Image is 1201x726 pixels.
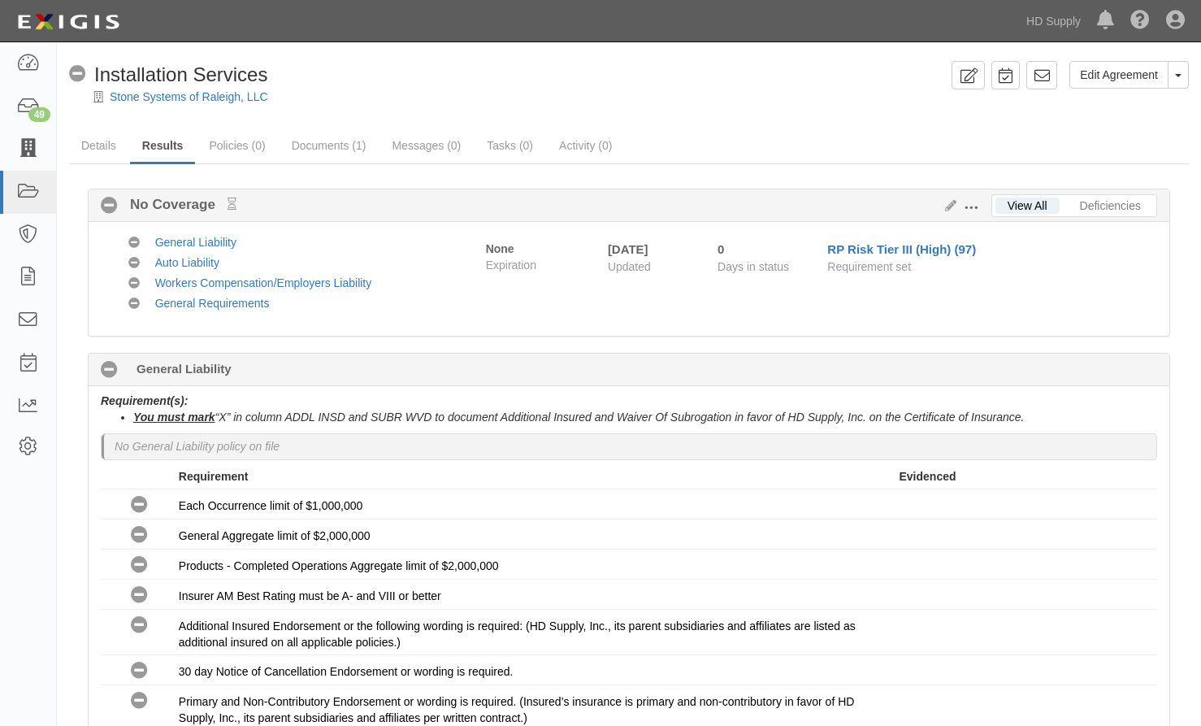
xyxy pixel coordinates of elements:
a: View All [995,198,1060,214]
i: No Coverage [101,198,118,215]
div: Since 09/26/2025 [718,241,815,258]
i: No Coverage [128,298,140,310]
b: Requirement(s): [101,394,188,407]
a: Tasks (0) [475,129,545,162]
u: You must mark [133,411,215,424]
span: Days in status [718,260,789,273]
a: HD Supply [1018,5,1089,37]
i: No Coverage [69,66,86,83]
i: No Coverage [128,258,140,269]
i: “X” in column ADDL INSD and SUBR WVD to document Additional Insured and Waiver Of Subrogation in ... [133,411,1024,424]
a: General Liability [155,236,236,249]
small: Pending Review [228,198,236,211]
a: Messages (0) [379,129,473,162]
span: General Aggregate limit of $2,000,000 [179,529,371,542]
div: [DATE] [608,241,693,258]
div: 49 [28,107,50,122]
i: No Coverage [131,693,148,710]
a: RP Risk Tier III (High) (97) [827,242,976,256]
a: Stone Systems of Raleigh, LLC [110,90,268,103]
i: No Coverage [128,278,140,289]
a: Policies (0) [197,129,277,162]
a: Edit Results [939,199,956,212]
i: No Coverage [131,587,148,604]
span: Installation Services [94,63,267,85]
span: Expiration [486,257,596,273]
a: Edit Agreement [1069,61,1168,89]
i: No Coverage [131,617,148,634]
strong: Requirement [179,470,249,483]
a: Documents (1) [280,129,379,162]
a: General Requirements [155,297,270,310]
img: logo-5460c22ac91f19d4615b14bd174203de0afe785f0fc80cf4dbbc73dc1793850b.png [12,7,124,37]
a: Auto Liability [155,256,219,269]
strong: None [486,242,514,255]
b: General Liability [137,360,232,377]
i: No Coverage 0 days (since 09/26/2025) [101,362,118,379]
i: No Coverage [131,527,148,544]
span: Primary and Non-Contributory Endorsement or wording is required. (Insured’s insurance is primary ... [179,695,855,724]
span: Additional Insured Endorsement or the following wording is required: (HD Supply, Inc., its parent... [179,619,856,649]
p: No General Liability policy on file [115,438,280,454]
span: 30 day Notice of Cancellation Endorsement or wording is required. [179,665,514,678]
a: Workers Compensation/Employers Liability [155,276,372,289]
i: No Coverage [131,557,148,574]
i: No Coverage [131,663,148,680]
span: Insurer AM Best Rating must be A- and VIII or better [179,589,441,602]
a: Details [69,129,128,162]
a: Results [130,129,196,164]
i: No Coverage [128,237,140,249]
span: Requirement set [827,260,911,273]
a: Deficiencies [1068,198,1153,214]
i: Help Center - Complianz [1130,11,1150,31]
span: Products - Completed Operations Aggregate limit of $2,000,000 [179,559,499,572]
span: Updated [608,260,651,273]
div: Installation Services [69,61,267,89]
i: No Coverage [131,497,148,514]
a: Activity (0) [547,129,624,162]
b: No Coverage [118,195,236,215]
span: Each Occurrence limit of $1,000,000 [179,499,362,512]
strong: Evidenced [899,470,956,483]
